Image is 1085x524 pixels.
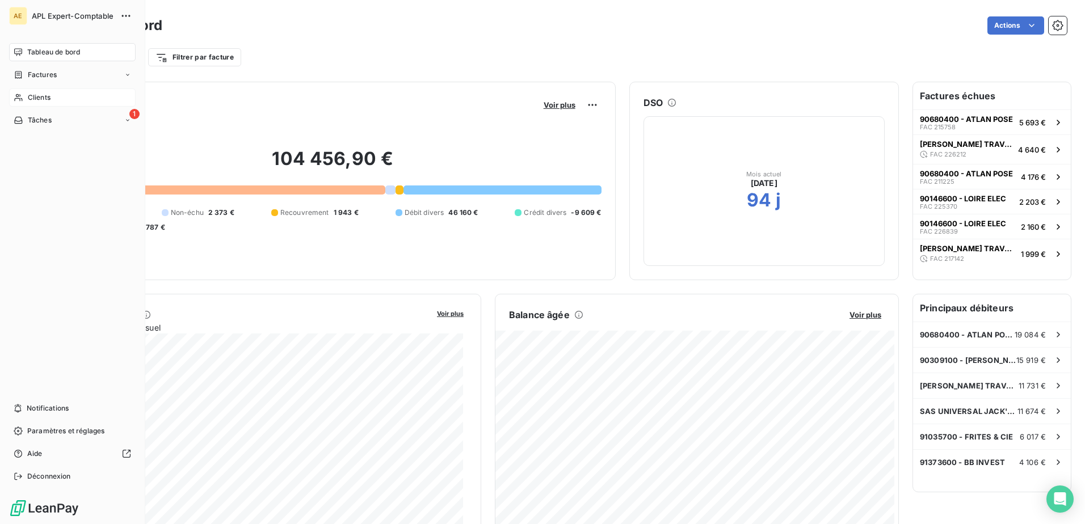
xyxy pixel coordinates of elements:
span: 5 693 € [1019,118,1046,127]
span: Recouvrement [280,208,329,218]
span: Voir plus [437,310,464,318]
a: Aide [9,445,136,463]
h6: Principaux débiteurs [913,294,1071,322]
button: 90146600 - LOIRE ELECFAC 2253702 203 € [913,189,1071,214]
div: AE [9,7,27,25]
span: FAC 225370 [920,203,957,210]
button: Voir plus [846,310,885,320]
span: Paramètres et réglages [27,426,104,436]
span: 2 160 € [1021,222,1046,231]
span: APL Expert-Comptable [32,11,113,20]
span: 90146600 - LOIRE ELEC [920,194,1006,203]
button: 90680400 - ATLAN POSEFAC 2112254 176 € [913,164,1071,189]
span: [PERSON_NAME] TRAVAUX [920,244,1016,253]
button: Voir plus [540,100,579,110]
span: 2 203 € [1019,197,1046,206]
span: Factures [28,70,57,80]
span: [DATE] [751,178,777,189]
span: 11 731 € [1019,381,1046,390]
span: FAC 211225 [920,178,954,185]
span: -787 € [142,222,165,233]
button: [PERSON_NAME] TRAVAUXFAC 2171421 999 € [913,239,1071,268]
span: SAS UNIVERSAL JACK'SON [920,407,1017,416]
span: 46 160 € [448,208,478,218]
span: Tableau de bord [27,47,80,57]
button: Voir plus [434,308,467,318]
span: FAC 217142 [930,255,964,262]
span: 91373600 - BB INVEST [920,458,1005,467]
span: 4 640 € [1018,145,1046,154]
span: FAC 226839 [920,228,958,235]
span: FAC 226212 [930,151,966,158]
span: Non-échu [171,208,204,218]
span: 1 999 € [1021,250,1046,259]
span: FAC 215758 [920,124,956,130]
span: 1 [129,109,140,119]
button: 90680400 - ATLAN POSEFAC 2157585 693 € [913,109,1071,134]
h2: j [776,189,781,212]
span: Aide [27,449,43,459]
div: Open Intercom Messenger [1046,485,1074,513]
span: Crédit divers [524,208,566,218]
span: Chiffre d'affaires mensuel [64,322,429,333]
span: Débit divers [405,208,444,218]
span: Tâches [28,115,52,125]
span: 19 084 € [1015,330,1046,339]
span: 11 674 € [1017,407,1046,416]
span: 90146600 - LOIRE ELEC [920,219,1006,228]
span: [PERSON_NAME] TRAVAUX [920,140,1013,149]
span: Mois actuel [746,171,782,178]
h6: Factures échues [913,82,1071,109]
span: Notifications [27,403,69,413]
span: Déconnexion [27,471,71,481]
button: Filtrer par facture [148,48,241,66]
h2: 104 456,90 € [64,147,602,181]
button: 90146600 - LOIRE ELECFAC 2268392 160 € [913,214,1071,239]
span: 15 919 € [1016,356,1046,365]
span: 6 017 € [1020,432,1046,441]
button: [PERSON_NAME] TRAVAUXFAC 2262124 640 € [913,134,1071,164]
h6: DSO [644,96,663,109]
span: 1 943 € [334,208,359,218]
span: [PERSON_NAME] TRAVAUX [920,381,1019,390]
span: 90680400 - ATLAN POSE [920,115,1013,124]
h2: 94 [747,189,771,212]
span: -9 609 € [571,208,601,218]
span: Voir plus [544,100,575,109]
span: 2 373 € [208,208,234,218]
span: 4 106 € [1019,458,1046,467]
span: Voir plus [850,310,881,319]
img: Logo LeanPay [9,499,79,517]
span: Clients [28,92,51,103]
span: 90680400 - ATLAN POSE [920,169,1013,178]
span: 91035700 - FRITES & CIE [920,432,1013,441]
span: 90309100 - [PERSON_NAME] [920,356,1016,365]
span: 4 176 € [1021,172,1046,181]
span: 90680400 - ATLAN POSE [920,330,1015,339]
button: Actions [987,16,1044,35]
h6: Balance âgée [509,308,570,322]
